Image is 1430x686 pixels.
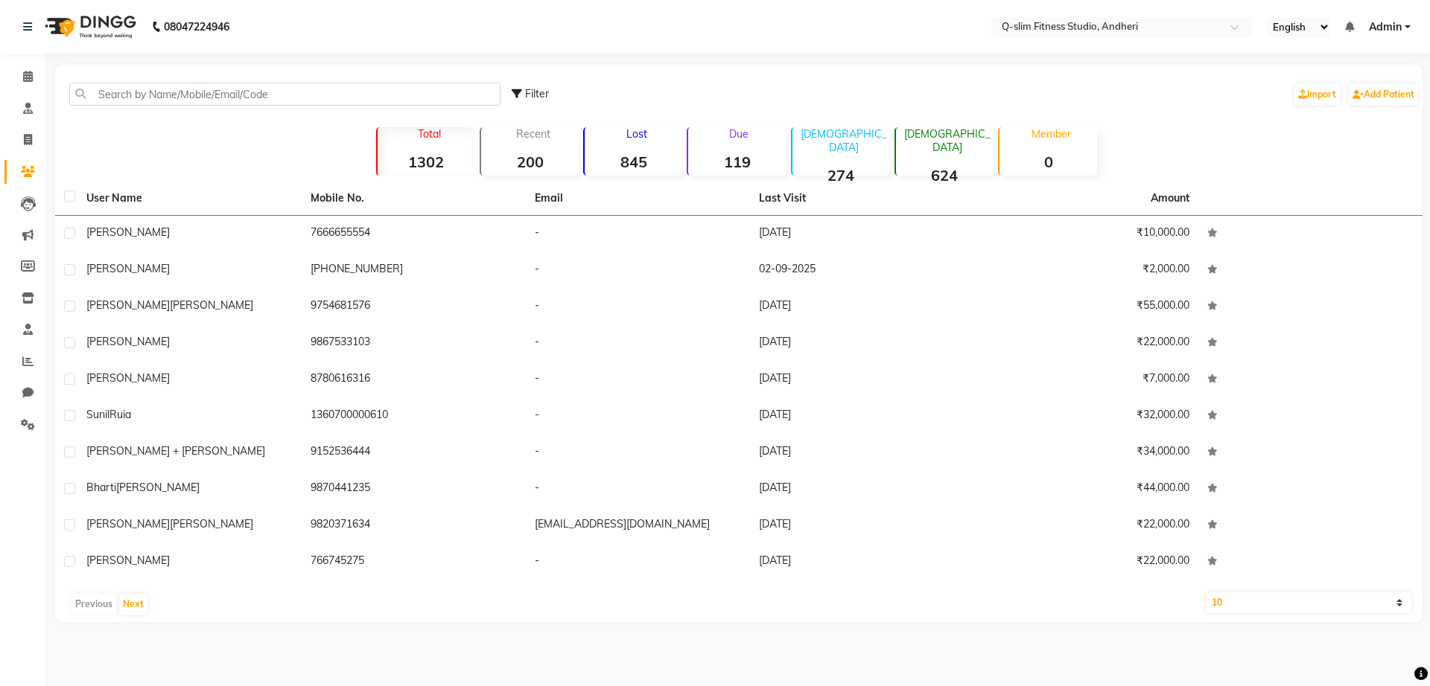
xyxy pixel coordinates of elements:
td: 9867533103 [302,325,526,362]
p: [DEMOGRAPHIC_DATA] [902,127,994,154]
th: Amount [1142,182,1198,215]
td: ₹55,000.00 [974,289,1198,325]
span: [PERSON_NAME] [116,481,200,494]
span: Ruia [109,408,131,421]
td: [DATE] [750,435,974,471]
td: - [526,216,750,252]
span: [PERSON_NAME] [86,225,170,239]
td: - [526,471,750,507]
p: Recent [487,127,579,141]
td: ₹10,000.00 [974,216,1198,252]
td: - [526,252,750,289]
td: [PHONE_NUMBER] [302,252,526,289]
span: [PERSON_NAME] [86,262,170,275]
strong: 274 [792,166,890,185]
p: Due [691,127,786,141]
td: ₹32,000.00 [974,398,1198,435]
b: 08047224946 [164,6,229,48]
td: - [526,435,750,471]
td: [DATE] [750,398,974,435]
td: [DATE] [750,507,974,544]
p: [DEMOGRAPHIC_DATA] [798,127,890,154]
td: ₹2,000.00 [974,252,1198,289]
td: - [526,362,750,398]
td: [DATE] [750,325,974,362]
span: [PERSON_NAME] [170,517,253,530]
a: Add Patient [1349,84,1418,105]
td: ₹34,000.00 [974,435,1198,471]
td: ₹22,000.00 [974,507,1198,544]
td: 9754681576 [302,289,526,325]
th: User Name [77,182,302,216]
td: 9152536444 [302,435,526,471]
span: [PERSON_NAME] [86,554,170,567]
td: [DATE] [750,544,974,580]
th: Mobile No. [302,182,526,216]
span: Filter [525,87,549,100]
td: - [526,544,750,580]
td: [DATE] [750,289,974,325]
td: ₹22,000.00 [974,544,1198,580]
td: 7666655554 [302,216,526,252]
td: 766745275 [302,544,526,580]
td: - [526,325,750,362]
td: 1360700000610 [302,398,526,435]
td: [EMAIL_ADDRESS][DOMAIN_NAME] [526,507,750,544]
td: - [526,289,750,325]
span: [PERSON_NAME] [86,298,170,312]
td: 8780616316 [302,362,526,398]
strong: 200 [481,153,579,171]
td: ₹7,000.00 [974,362,1198,398]
td: 9820371634 [302,507,526,544]
span: [PERSON_NAME] [86,371,170,385]
a: Import [1294,84,1340,105]
td: ₹22,000.00 [974,325,1198,362]
th: Email [526,182,750,216]
span: Bharti [86,481,116,494]
img: logo [38,6,140,48]
td: ₹44,000.00 [974,471,1198,507]
p: Member [1005,127,1097,141]
th: Last Visit [750,182,974,216]
strong: 0 [1000,153,1097,171]
td: - [526,398,750,435]
td: 9870441235 [302,471,526,507]
span: [PERSON_NAME] [86,517,170,530]
p: Total [384,127,475,141]
span: [PERSON_NAME] [86,335,170,348]
span: [PERSON_NAME] + [PERSON_NAME] [86,444,265,458]
td: [DATE] [750,471,974,507]
td: [DATE] [750,362,974,398]
strong: 624 [896,166,994,185]
span: Admin [1369,19,1402,35]
input: Search by Name/Mobile/Email/Code [69,83,500,106]
td: 02-09-2025 [750,252,974,289]
button: Next [119,594,147,615]
strong: 845 [585,153,682,171]
strong: 119 [688,153,786,171]
span: [PERSON_NAME] [170,298,253,312]
p: Lost [591,127,682,141]
td: [DATE] [750,216,974,252]
span: Sunil [86,408,109,421]
strong: 1302 [378,153,475,171]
